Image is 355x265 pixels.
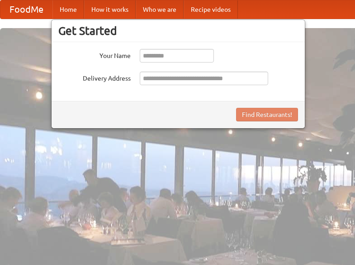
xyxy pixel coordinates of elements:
[236,108,298,121] button: Find Restaurants!
[52,0,84,19] a: Home
[58,72,131,83] label: Delivery Address
[84,0,136,19] a: How it works
[0,0,52,19] a: FoodMe
[58,24,298,38] h3: Get Started
[136,0,184,19] a: Who we are
[184,0,238,19] a: Recipe videos
[58,49,131,60] label: Your Name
